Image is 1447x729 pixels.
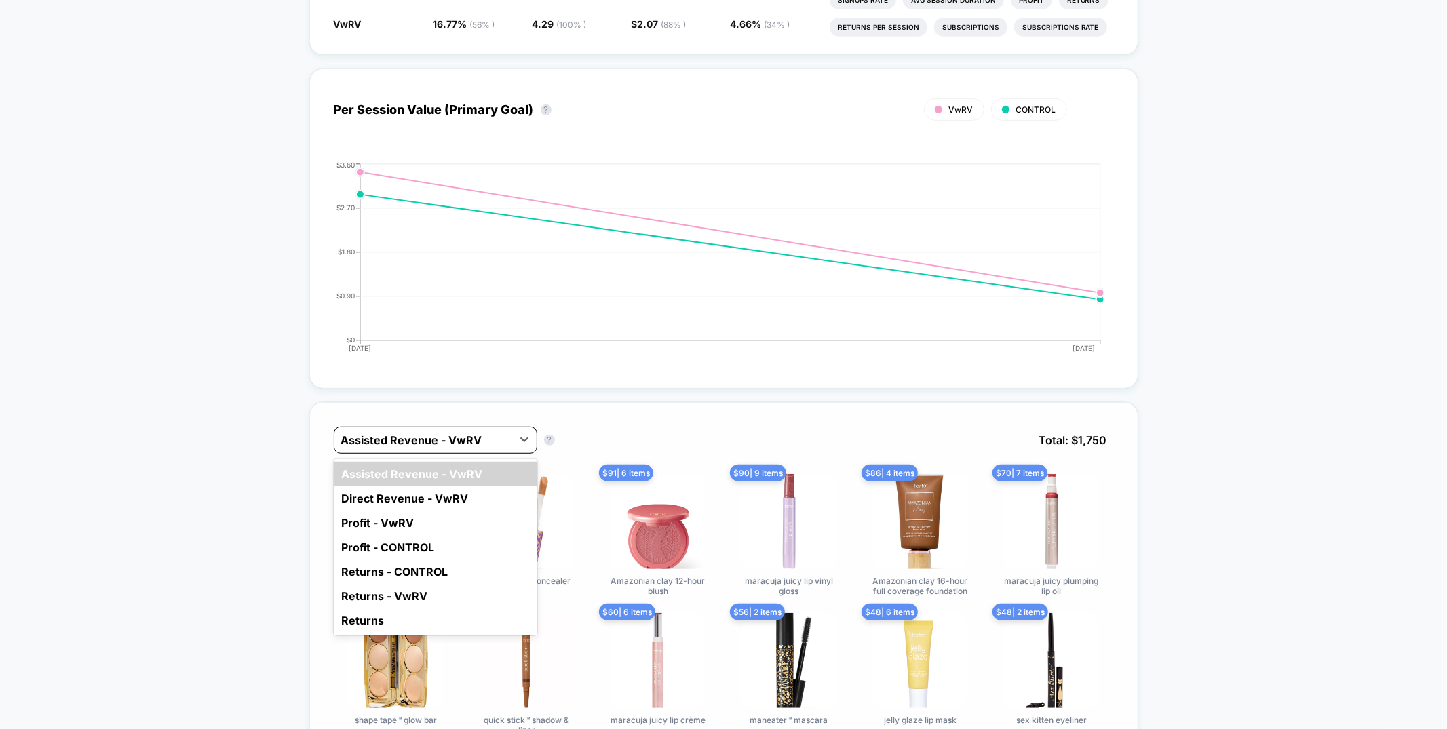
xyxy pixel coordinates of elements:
span: Amazonian clay 16-hour full coverage foundation [869,576,971,596]
div: Returns - VwRV [334,584,537,608]
button: ? [544,435,555,446]
tspan: $1.80 [338,248,355,256]
tspan: $0.90 [336,292,355,300]
span: $ [631,18,686,30]
span: shape tape™ glow bar [355,715,437,725]
span: VwRV [949,104,973,115]
div: Returns [334,608,537,633]
div: Profit - VwRV [334,511,537,535]
span: $ 56 | 2 items [730,604,785,620]
tspan: $3.60 [336,160,355,168]
tspan: $2.70 [336,203,355,212]
span: Total: $ 1,750 [1033,427,1114,454]
span: $ 70 | 7 items [992,465,1047,481]
button: ? [541,104,552,115]
li: Subscriptions Rate [1014,18,1107,37]
span: ( 100 % ) [556,20,586,30]
span: jelly glaze lip mask [884,715,957,725]
span: 2.07 [637,18,686,30]
li: Subscriptions [934,18,1007,37]
span: 4.29 [532,18,586,30]
img: maneater™ mascara [741,613,836,708]
span: $ 86 | 4 items [862,465,918,481]
tspan: [DATE] [1073,344,1096,352]
span: $ 48 | 6 items [862,604,918,620]
li: Returns Per Session [830,18,927,37]
div: Assisted Revenue - VwRV [334,462,537,486]
span: 16.77 % [433,18,495,30]
span: ( 56 % ) [469,20,495,30]
span: maracuja juicy lip crème [611,715,706,725]
span: $ 48 | 2 items [992,604,1048,620]
img: jelly glaze lip mask [872,613,967,708]
span: VwRV [334,18,362,30]
span: ( 88 % ) [661,20,686,30]
span: CONTROL [1016,104,1056,115]
img: quick stick™ shadow & liner [479,613,574,708]
tspan: [DATE] [349,344,371,352]
span: maracuja juicy plumping lip oil [1001,576,1102,596]
img: maracuja juicy lip vinyl gloss [741,474,836,569]
span: $ 60 | 6 items [599,604,655,620]
img: Amazonian clay 16-hour full coverage foundation [872,474,967,569]
img: Amazonian clay 12-hour blush [611,474,706,569]
span: maneater™ mascara [750,715,828,725]
tspan: $0 [347,336,355,344]
span: ( 34 % ) [765,20,790,30]
span: $ 91 | 6 items [599,465,653,481]
span: 4.66 % [731,18,790,30]
div: Direct Revenue - VwRV [334,486,537,511]
div: Profit - CONTROL [334,535,537,559]
span: Amazonian clay 12-hour blush [607,576,709,596]
img: shape tape™ glow bar [348,613,443,708]
img: maracuja juicy plumping lip oil [1004,474,1099,569]
span: $ 90 | 9 items [730,465,786,481]
div: Returns - CONTROL [334,559,537,584]
span: maracuja juicy lip vinyl gloss [738,576,840,596]
img: maracuja juicy lip crème [611,613,706,708]
div: PER_SESSION_VALUE [320,161,1100,364]
span: sex kitten eyeliner [1016,715,1087,725]
img: sex kitten eyeliner [1004,613,1099,708]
